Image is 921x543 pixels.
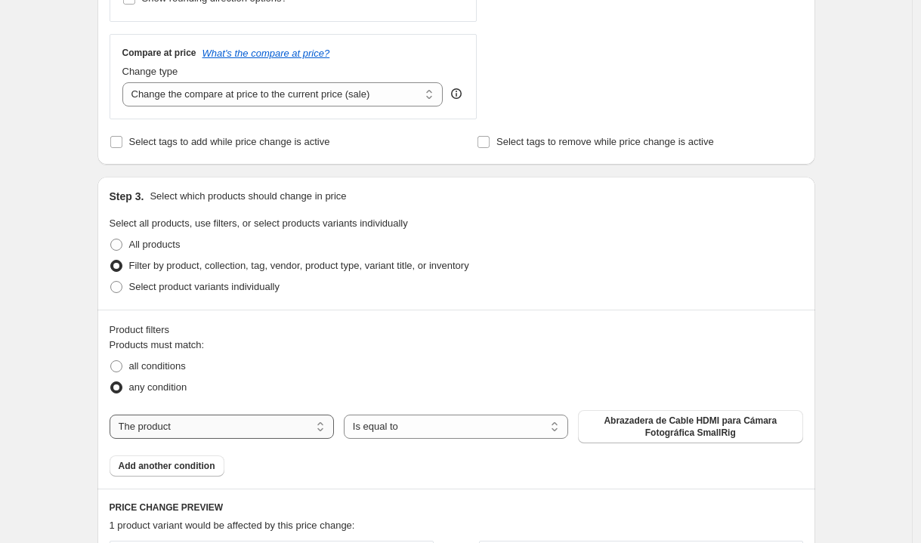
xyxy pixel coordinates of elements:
[129,260,469,271] span: Filter by product, collection, tag, vendor, product type, variant title, or inventory
[129,281,280,292] span: Select product variants individually
[449,86,464,101] div: help
[110,189,144,204] h2: Step 3.
[110,520,355,531] span: 1 product variant would be affected by this price change:
[129,239,181,250] span: All products
[496,136,714,147] span: Select tags to remove while price change is active
[110,339,205,350] span: Products must match:
[129,136,330,147] span: Select tags to add while price change is active
[150,189,346,204] p: Select which products should change in price
[129,381,187,393] span: any condition
[202,48,330,59] button: What's the compare at price?
[129,360,186,372] span: all conditions
[119,460,215,472] span: Add another condition
[110,218,408,229] span: Select all products, use filters, or select products variants individually
[578,410,802,443] button: Abrazadera de Cable HDMI para Cámara Fotográfica SmallRig
[110,501,803,514] h6: PRICE CHANGE PREVIEW
[110,455,224,477] button: Add another condition
[110,322,803,338] div: Product filters
[122,47,196,59] h3: Compare at price
[587,415,793,439] span: Abrazadera de Cable HDMI para Cámara Fotográfica SmallRig
[122,66,178,77] span: Change type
